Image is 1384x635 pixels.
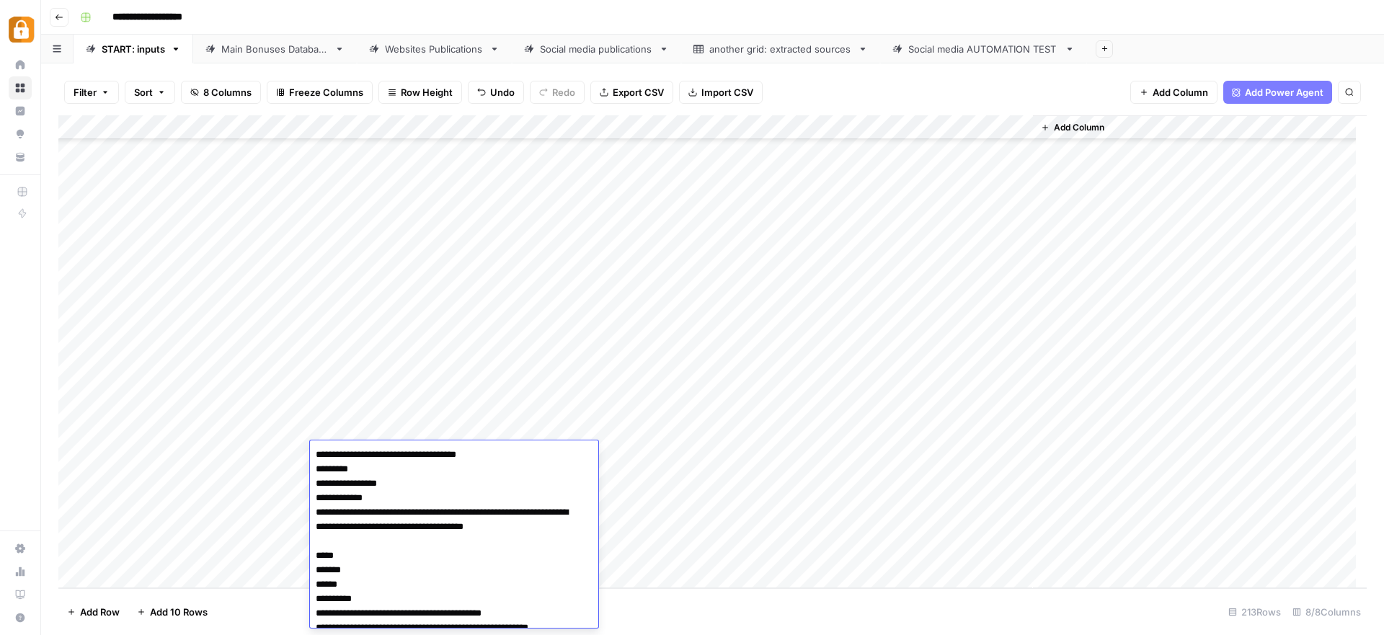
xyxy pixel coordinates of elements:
[613,85,664,99] span: Export CSV
[1153,85,1208,99] span: Add Column
[9,12,32,48] button: Workspace: Adzz
[512,35,681,63] a: Social media publications
[701,85,753,99] span: Import CSV
[908,42,1059,56] div: Social media AUTOMATION TEST
[468,81,524,104] button: Undo
[540,42,653,56] div: Social media publications
[9,17,35,43] img: Adzz Logo
[181,81,261,104] button: 8 Columns
[9,76,32,99] a: Browse
[9,99,32,123] a: Insights
[9,583,32,606] a: Learning Hub
[880,35,1087,63] a: Social media AUTOMATION TEST
[9,123,32,146] a: Opportunities
[203,85,252,99] span: 8 Columns
[9,560,32,583] a: Usage
[74,85,97,99] span: Filter
[1223,600,1287,623] div: 213 Rows
[357,35,512,63] a: Websites Publications
[1245,85,1323,99] span: Add Power Agent
[267,81,373,104] button: Freeze Columns
[1035,118,1110,137] button: Add Column
[679,81,763,104] button: Import CSV
[590,81,673,104] button: Export CSV
[1054,121,1104,134] span: Add Column
[490,85,515,99] span: Undo
[1223,81,1332,104] button: Add Power Agent
[1130,81,1217,104] button: Add Column
[221,42,329,56] div: Main Bonuses Database
[74,35,193,63] a: START: inputs
[102,42,165,56] div: START: inputs
[9,537,32,560] a: Settings
[58,600,128,623] button: Add Row
[385,42,484,56] div: Websites Publications
[80,605,120,619] span: Add Row
[552,85,575,99] span: Redo
[150,605,208,619] span: Add 10 Rows
[289,85,363,99] span: Freeze Columns
[193,35,357,63] a: Main Bonuses Database
[1287,600,1367,623] div: 8/8 Columns
[125,81,175,104] button: Sort
[378,81,462,104] button: Row Height
[530,81,585,104] button: Redo
[64,81,119,104] button: Filter
[9,606,32,629] button: Help + Support
[401,85,453,99] span: Row Height
[9,146,32,169] a: Your Data
[128,600,216,623] button: Add 10 Rows
[681,35,880,63] a: another grid: extracted sources
[9,53,32,76] a: Home
[709,42,852,56] div: another grid: extracted sources
[134,85,153,99] span: Sort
